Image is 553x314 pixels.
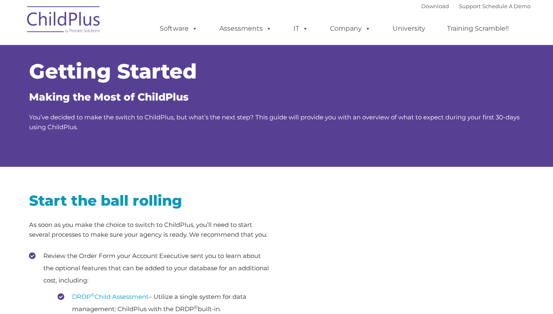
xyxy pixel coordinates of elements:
[421,3,449,9] a: Download
[91,292,95,298] sup: ©
[322,20,379,37] a: Company
[194,304,198,310] sup: ©
[29,59,197,84] span: Getting Started
[151,20,206,37] a: Software
[29,191,271,210] h2: Start the ball rolling
[29,220,271,240] p: As soon as you make the choice to switch to ChildPlus, you’ll need to start several processes to ...
[29,113,519,131] span: You’ve decided to make the switch to ChildPlus, but what’s the next step? This guide will provide...
[72,293,149,301] a: DRDP©Child Assessment
[384,20,433,37] a: University
[23,0,105,41] img: ChildPlus by Procare Solutions
[421,3,530,9] font: |
[29,91,189,103] span: Making the Most of ChildPlus
[211,20,280,37] a: Assessments
[285,20,316,37] a: IT
[482,3,530,9] a: Schedule A Demo
[459,3,481,9] a: Support
[439,20,517,37] a: Training Scramble!!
